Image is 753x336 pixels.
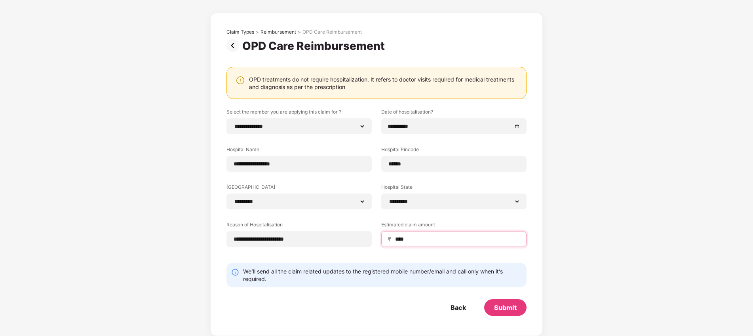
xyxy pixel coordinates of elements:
div: OPD treatments do not require hospitalization. It refers to doctor visits required for medical tr... [249,76,518,91]
img: svg+xml;base64,PHN2ZyBpZD0iSW5mby0yMHgyMCIgeG1sbnM9Imh0dHA6Ly93d3cudzMub3JnLzIwMDAvc3ZnIiB3aWR0aD... [231,268,239,276]
div: Submit [494,303,517,312]
div: OPD Care Reimbursement [302,29,362,35]
div: Back [451,303,466,312]
label: Estimated claim amount [381,221,527,231]
img: svg+xml;base64,PHN2ZyBpZD0iUHJldi0zMngzMiIgeG1sbnM9Imh0dHA6Ly93d3cudzMub3JnLzIwMDAvc3ZnIiB3aWR0aD... [226,39,242,52]
label: Hospital Name [226,146,372,156]
div: OPD Care Reimbursement [242,39,388,53]
div: > [298,29,301,35]
img: svg+xml;base64,PHN2ZyBpZD0iV2FybmluZ18tXzI0eDI0IiBkYXRhLW5hbWU9Ildhcm5pbmcgLSAyNHgyNCIgeG1sbnM9Im... [236,76,245,85]
label: Select the member you are applying this claim for ? [226,108,372,118]
div: Claim Types [226,29,254,35]
label: [GEOGRAPHIC_DATA] [226,184,372,194]
div: Reimbursement [261,29,296,35]
label: Hospital State [381,184,527,194]
div: > [256,29,259,35]
label: Reason of Hospitalisation [226,221,372,231]
label: Date of hospitalisation? [381,108,527,118]
span: ₹ [388,235,394,243]
label: Hospital Pincode [381,146,527,156]
div: We’ll send all the claim related updates to the registered mobile number/email and call only when... [243,268,522,283]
